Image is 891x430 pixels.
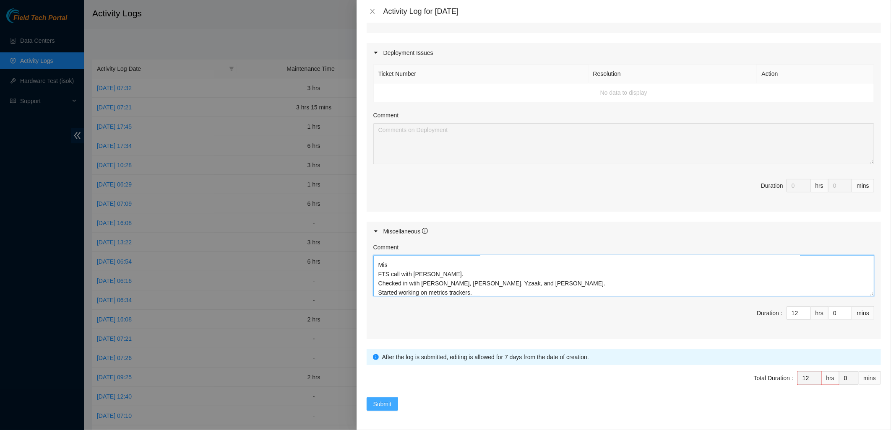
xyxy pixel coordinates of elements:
textarea: Comment [373,123,874,164]
th: Action [757,65,874,83]
label: Comment [373,111,399,120]
button: Close [367,8,378,16]
div: Miscellaneous [383,227,428,236]
span: Submit [373,399,392,409]
span: caret-right [373,229,378,234]
div: hrs [822,371,839,385]
span: info-circle [422,228,428,234]
div: Duration : [757,308,782,318]
td: No data to display [374,83,874,102]
div: Duration [761,181,783,190]
div: After the log is submitted, editing is allowed for 7 days from the date of creation. [382,352,875,362]
span: info-circle [373,354,379,360]
th: Resolution [589,65,757,83]
div: Deployment Issues [367,43,881,62]
div: Total Duration : [754,373,793,383]
div: Miscellaneous info-circle [367,222,881,241]
textarea: Comment [373,255,874,296]
div: Activity Log for [DATE] [383,7,881,16]
span: close [369,8,376,15]
div: hrs [811,179,828,192]
div: mins [852,179,874,192]
label: Comment [373,243,399,252]
th: Ticket Number [374,65,589,83]
button: Submit [367,397,399,411]
div: mins [852,306,874,320]
div: hrs [811,306,828,320]
div: mins [859,371,881,385]
span: caret-right [373,50,378,55]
